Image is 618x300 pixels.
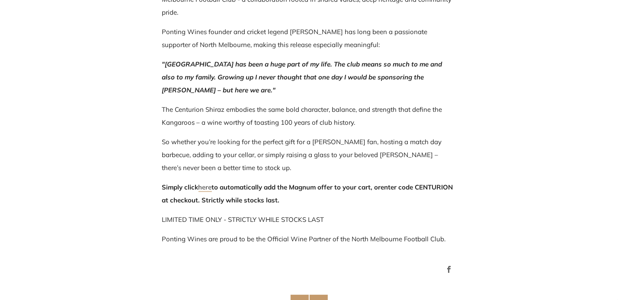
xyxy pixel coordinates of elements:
span: Ponting Wines are proud to be the Official Wine Partner of the North Melbourne Football Club. [162,235,446,243]
a: here [199,183,212,192]
span: The Centurion Shiraz embodies the same bold character, balance, and strength that define the Kang... [162,105,442,126]
span: Ponting Wines founder and cricket legend [PERSON_NAME] has long been a passionate supporter of No... [162,28,428,49]
span: . Strictly while stocks last. [199,196,280,204]
p: LIMITED TIME ONLY - STRICTLY WHILE STOCKS LAST [162,213,456,226]
em: "[GEOGRAPHIC_DATA] has been a huge part of my life. The club means so much to me and also to my f... [162,60,442,94]
span: So whether you’re looking for the perfect gift for a [PERSON_NAME] fan, hosting a match day barbe... [162,138,442,172]
span: Simply click to automatically add the Magnum offer to your cart, or [162,183,381,192]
